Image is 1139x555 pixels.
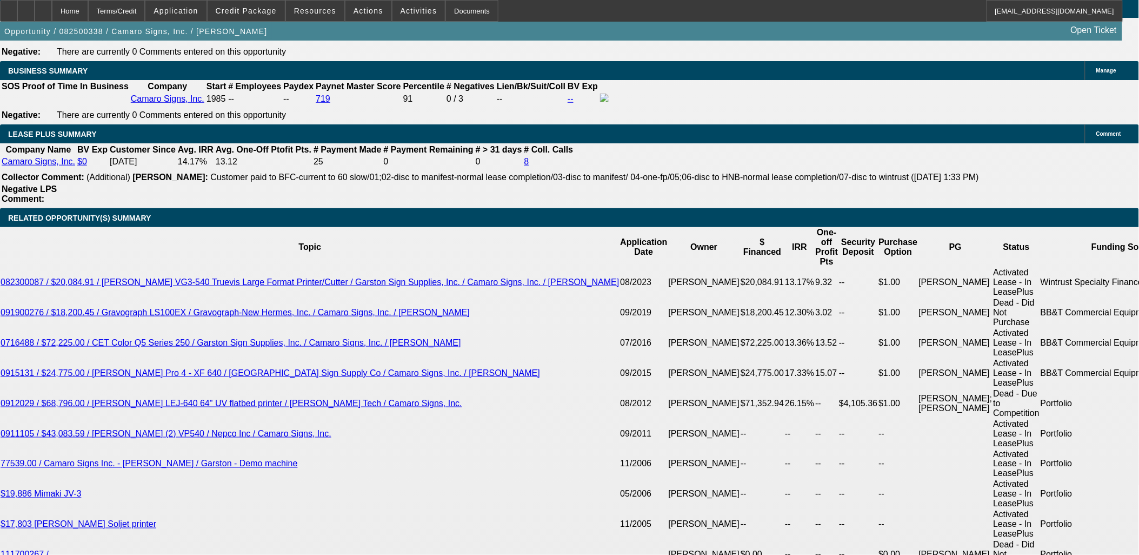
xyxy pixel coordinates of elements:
[1,368,540,378] a: 0915131 / $24,775.00 / [PERSON_NAME] Pro 4 - XF 640 / [GEOGRAPHIC_DATA] Sign Supply Co / Camaro S...
[815,328,839,358] td: 13.52
[838,227,878,267] th: Security Deposit
[918,267,993,298] td: [PERSON_NAME]
[1,338,461,347] a: 0716488 / $72,225.00 / CET Color Q5 Series 250 / Garston Sign Supplies, Inc. / Camaro Signs, Inc....
[838,328,878,358] td: --
[568,82,598,91] b: BV Exp
[620,227,668,267] th: Application Date
[1,490,81,499] a: $19,886 Mimaki JV-3
[354,6,383,15] span: Actions
[878,227,918,267] th: Purchase Option
[600,94,609,102] img: facebook-icon.png
[993,227,1040,267] th: Status
[2,173,84,182] b: Collector Comment:
[620,479,668,510] td: 05/2006
[57,110,286,120] span: There are currently 0 Comments entered on this opportunity
[838,267,878,298] td: --
[447,82,495,91] b: # Negatives
[993,449,1040,479] td: Activated Lease - In LeasePlus
[740,298,784,328] td: $18,200.45
[740,479,784,510] td: --
[177,156,214,167] td: 14.17%
[918,328,993,358] td: [PERSON_NAME]
[2,47,41,56] b: Negative:
[918,298,993,328] td: [PERSON_NAME]
[784,479,815,510] td: --
[316,82,401,91] b: Paynet Master Score
[497,82,565,91] b: Lien/Bk/Suit/Coll
[668,479,741,510] td: [PERSON_NAME]
[383,156,474,167] td: 0
[878,328,918,358] td: $1.00
[345,1,391,21] button: Actions
[838,358,878,388] td: --
[1,81,21,92] th: SOS
[878,479,918,510] td: --
[878,449,918,479] td: --
[207,82,226,91] b: Start
[77,145,108,154] b: BV Exp
[314,145,381,154] b: # Payment Made
[993,328,1040,358] td: Activated Lease - In LeasePlus
[524,145,574,154] b: # Coll. Calls
[784,328,815,358] td: 13.36%
[668,298,741,328] td: [PERSON_NAME]
[148,82,187,91] b: Company
[878,388,918,419] td: $1.00
[620,388,668,419] td: 08/2012
[740,358,784,388] td: $24,775.00
[740,328,784,358] td: $72,225.00
[1096,68,1116,74] span: Manage
[110,145,176,154] b: Customer Since
[4,27,268,36] span: Opportunity / 082500338 / Camaro Signs, Inc. / [PERSON_NAME]
[8,130,97,138] span: LEASE PLUS SUMMARY
[815,227,839,267] th: One-off Profit Pts
[838,298,878,328] td: --
[815,298,839,328] td: 3.02
[784,510,815,540] td: --
[668,419,741,449] td: [PERSON_NAME]
[993,479,1040,510] td: Activated Lease - In LeasePlus
[784,358,815,388] td: 17.33%
[815,419,839,449] td: --
[918,227,993,267] th: PG
[740,510,784,540] td: --
[838,449,878,479] td: --
[993,419,1040,449] td: Activated Lease - In LeasePlus
[838,510,878,540] td: --
[1,459,298,468] a: 77539.00 / Camaro Signs Inc. - [PERSON_NAME] / Garston - Demo machine
[22,81,129,92] th: Proof of Time In Business
[878,298,918,328] td: $1.00
[784,449,815,479] td: --
[392,1,445,21] button: Activities
[568,94,574,103] a: --
[215,156,312,167] td: 13.12
[228,94,234,103] span: --
[620,298,668,328] td: 09/2019
[815,267,839,298] td: 9.32
[109,156,176,167] td: [DATE]
[740,227,784,267] th: $ Financed
[878,419,918,449] td: --
[1096,131,1121,137] span: Comment
[496,93,566,105] td: --
[8,67,88,75] span: BUSINESS SUMMARY
[1,399,462,408] a: 0912029 / $68,796.00 / [PERSON_NAME] LEJ-640 64" UV flatbed printer / [PERSON_NAME] Tech / Camaro...
[313,156,382,167] td: 25
[524,157,529,166] a: 8
[447,94,495,104] div: 0 / 3
[668,510,741,540] td: [PERSON_NAME]
[784,388,815,419] td: 26.15%
[668,328,741,358] td: [PERSON_NAME]
[384,145,474,154] b: # Payment Remaining
[316,94,330,103] a: 719
[210,173,979,182] span: Customer paid to BFC-current to 60 slow/01;02-disc to manifest-normal lease completion/03-disc to...
[668,388,741,419] td: [PERSON_NAME]
[878,358,918,388] td: $1.00
[620,449,668,479] td: 11/2006
[403,82,444,91] b: Percentile
[740,419,784,449] td: --
[2,157,75,166] a: Camaro Signs, Inc.
[294,6,336,15] span: Resources
[154,6,198,15] span: Application
[838,419,878,449] td: --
